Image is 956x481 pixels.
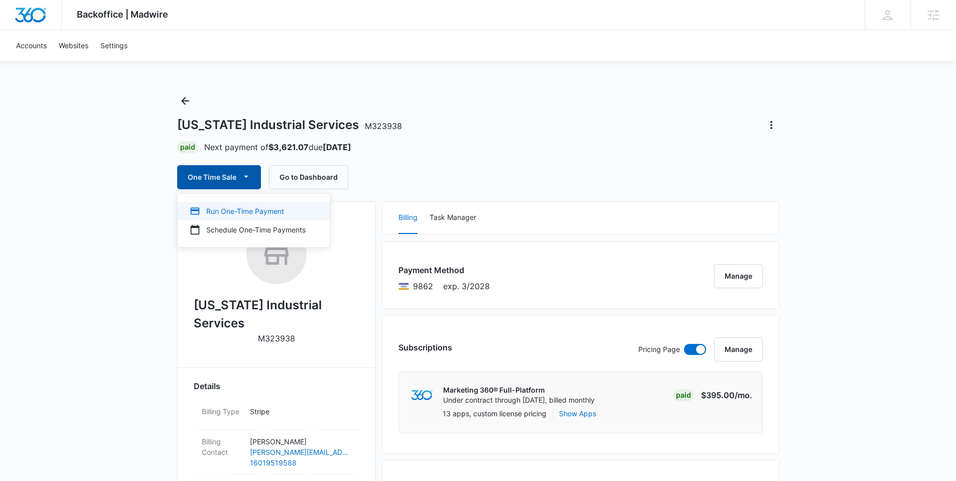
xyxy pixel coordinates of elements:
[411,390,433,401] img: marketing360Logo
[194,430,359,474] div: Billing Contact[PERSON_NAME][PERSON_NAME][EMAIL_ADDRESS][PERSON_NAME][DOMAIN_NAME]16019519588
[77,9,168,20] span: Backoffice | Madwire
[194,400,359,430] div: Billing TypeStripe
[365,121,402,131] span: M323938
[763,117,779,133] button: Actions
[178,202,330,220] button: Run One-Time Payment
[559,408,596,419] button: Show Apps
[250,406,351,417] p: Stripe
[258,332,295,344] p: M323938
[701,389,752,401] p: $395.00
[202,436,242,457] dt: Billing Contact
[202,406,242,417] dt: Billing Type
[323,142,351,152] strong: [DATE]
[638,344,680,355] p: Pricing Page
[94,30,133,61] a: Settings
[268,142,309,152] strong: $3,621.07
[28,16,49,24] div: v 4.0.25
[27,58,35,66] img: tab_domain_overview_orange.svg
[250,436,351,447] p: [PERSON_NAME]
[250,447,351,457] a: [PERSON_NAME][EMAIL_ADDRESS][PERSON_NAME][DOMAIN_NAME]
[714,264,763,288] button: Manage
[194,380,220,392] span: Details
[735,390,752,400] span: /mo.
[53,30,94,61] a: Websites
[26,26,110,34] div: Domain: [DOMAIN_NAME]
[177,93,193,109] button: Back
[194,296,359,332] h2: [US_STATE] Industrial Services
[398,341,452,353] h3: Subscriptions
[111,59,169,66] div: Keywords by Traffic
[714,337,763,362] button: Manage
[190,224,306,235] div: Schedule One-Time Payments
[250,457,351,468] a: 16019519588
[177,117,402,133] h1: [US_STATE] Industrial Services
[673,389,694,401] div: Paid
[204,141,351,153] p: Next payment of due
[443,385,595,395] p: Marketing 360® Full-Platform
[16,26,24,34] img: website_grey.svg
[398,202,418,234] button: Billing
[413,280,433,292] span: Visa ending with
[177,141,198,153] div: Paid
[177,165,261,189] button: One Time Sale
[430,202,476,234] button: Task Manager
[38,59,90,66] div: Domain Overview
[443,395,595,405] p: Under contract through [DATE], billed monthly
[178,220,330,239] button: Schedule One-Time Payments
[443,280,490,292] span: exp. 3/2028
[398,264,490,276] h3: Payment Method
[443,408,547,419] p: 13 apps, custom license pricing
[269,165,348,189] button: Go to Dashboard
[10,30,53,61] a: Accounts
[190,206,306,216] div: Run One-Time Payment
[100,58,108,66] img: tab_keywords_by_traffic_grey.svg
[16,16,24,24] img: logo_orange.svg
